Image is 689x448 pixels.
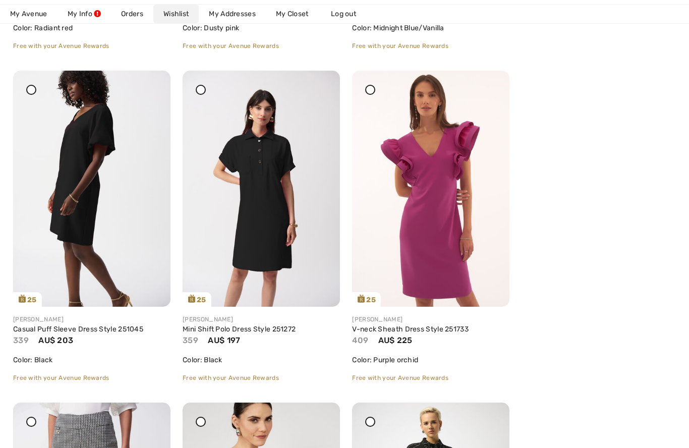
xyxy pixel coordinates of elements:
span: AU$ 203 [38,335,73,345]
a: Mini Shift Polo Dress Style 251272 [183,325,296,333]
div: Color: Black [13,355,170,365]
a: 25 [13,71,170,307]
img: joseph-ribkoff-dresses-jumpsuits-purple-orchid_251733c_2_75ee_search.jpg [352,71,509,307]
a: Log out [321,5,376,23]
div: Color: Midnight Blue/Vanilla [352,23,509,33]
div: Free with your Avenue Rewards [183,41,340,50]
div: Free with your Avenue Rewards [13,41,170,50]
a: V-neck Sheath Dress Style 251733 [352,325,469,333]
div: Free with your Avenue Rewards [183,373,340,382]
div: Color: Dusty pink [183,23,340,33]
div: [PERSON_NAME] [352,315,509,324]
a: Casual Puff Sleeve Dress Style 251045 [13,325,143,333]
div: Free with your Avenue Rewards [352,373,509,382]
a: My Addresses [199,5,266,23]
span: 339 [13,335,29,345]
a: 25 [352,71,509,307]
span: 359 [183,335,198,345]
div: Free with your Avenue Rewards [13,373,170,382]
span: 409 [352,335,368,345]
a: Wishlist [153,5,199,23]
div: [PERSON_NAME] [13,315,170,324]
span: AU$ 225 [378,335,413,345]
div: Color: Radiant red [13,23,170,33]
div: Free with your Avenue Rewards [352,41,509,50]
div: [PERSON_NAME] [183,315,340,324]
a: My Closet [266,5,319,23]
img: joseph-ribkoff-dresses-jumpsuits-black_251045c_1_c83f_search.jpg [13,71,170,307]
a: 25 [183,71,340,307]
a: My Info [58,5,111,23]
a: Orders [111,5,153,23]
div: Color: Purple orchid [352,355,509,365]
img: joseph-ribkoff-dresses-jumpsuits-black_251272c_1_3a57_search.jpg [183,71,340,307]
div: Color: Black [183,355,340,365]
span: AU$ 197 [208,335,240,345]
span: My Avenue [10,9,47,19]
